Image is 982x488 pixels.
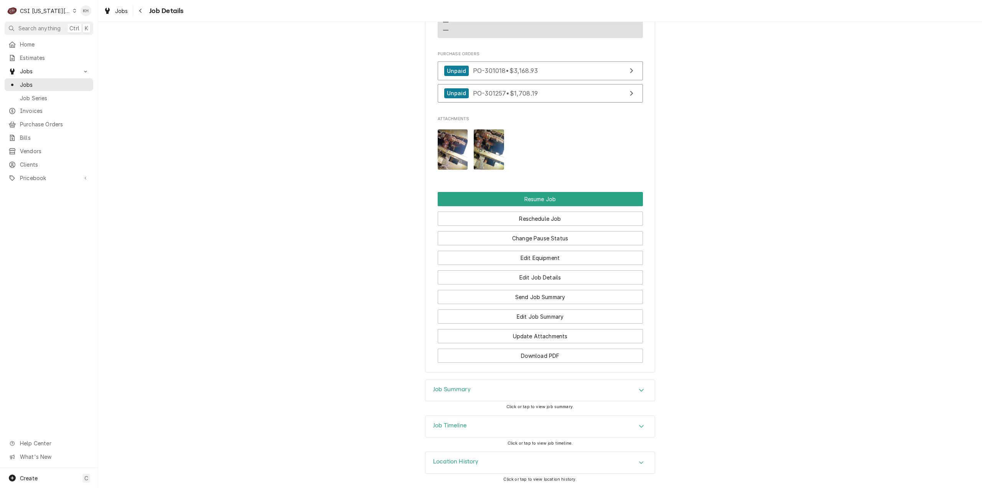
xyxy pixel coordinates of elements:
div: Job Summary [425,379,655,402]
span: Bills [20,134,89,142]
a: Go to What's New [5,450,93,463]
span: Jobs [20,67,78,75]
button: Edit Equipment [438,251,643,265]
span: Attachments [438,116,643,122]
a: Estimates [5,51,93,64]
span: Click or tap to view location history. [503,477,577,482]
span: Estimates [20,54,89,62]
a: Clients [5,158,93,171]
div: Job Timeline [425,415,655,438]
span: Search anything [18,24,61,32]
a: Invoices [5,104,93,117]
button: Accordion Details Expand Trigger [425,452,655,473]
div: Purchase Orders [438,51,643,107]
div: Location History [425,452,655,474]
button: Edit Job Details [438,270,643,285]
button: Search anythingCtrlK [5,22,93,35]
div: Accordion Header [425,416,655,437]
div: Accordion Header [425,452,655,473]
button: Send Job Summary [438,290,643,304]
div: Unpaid [444,66,469,76]
span: PO-301018 • $3,168.93 [473,67,538,74]
div: Button Group Row [438,226,643,245]
a: Go to Help Center [5,437,93,450]
button: Download PDF [438,349,643,363]
div: Attachments [438,116,643,176]
button: Resume Job [438,192,643,206]
div: Button Group Row [438,285,643,304]
h3: Location History [433,458,479,465]
button: Reschedule Job [438,212,643,226]
div: Button Group Row [438,304,643,324]
div: CSI [US_STATE][GEOGRAPHIC_DATA]. [20,7,71,15]
div: Button Group Row [438,343,643,363]
div: C [7,5,18,16]
div: — [443,26,448,34]
a: Home [5,38,93,51]
button: Edit Job Summary [438,309,643,324]
div: Kelsey Hetlage's Avatar [81,5,91,16]
a: Bills [5,131,93,144]
div: KH [81,5,91,16]
a: Go to Jobs [5,65,93,78]
div: Button Group Row [438,324,643,343]
span: Job Series [20,94,89,102]
span: Click or tap to view job timeline. [507,441,573,446]
button: Accordion Details Expand Trigger [425,380,655,401]
h3: Job Timeline [433,422,467,429]
a: View Purchase Order [438,61,643,80]
a: Vendors [5,145,93,157]
span: Create [20,475,38,481]
span: What's New [20,453,89,461]
img: kHLUPmURRyuPcjON14KA [438,129,468,170]
span: Clients [20,160,89,169]
span: C [84,474,88,482]
span: Help Center [20,439,89,447]
button: Change Pause Status [438,231,643,245]
h3: Job Summary [433,386,471,393]
img: l1XCPrdGR8mNsGZaGro4 [474,129,504,170]
div: Button Group Row [438,206,643,226]
a: Purchase Orders [5,118,93,131]
div: Button Group Row [438,245,643,265]
div: Reminders [443,10,468,34]
span: Attachments [438,123,643,176]
button: Update Attachments [438,329,643,343]
span: Click or tap to view job summary. [506,404,574,409]
span: Purchase Orders [438,51,643,57]
span: Home [20,40,89,48]
a: Jobs [101,5,131,17]
span: PO-301257 • $1,708.19 [473,89,538,97]
div: Unpaid [444,88,469,99]
div: Button Group Row [438,265,643,285]
div: Button Group Row [438,192,643,206]
span: Invoices [20,107,89,115]
a: Jobs [5,78,93,91]
div: — [443,18,448,26]
span: Vendors [20,147,89,155]
span: Jobs [20,81,89,89]
span: Job Details [147,6,184,16]
a: Go to Pricebook [5,172,93,184]
button: Navigate back [135,5,147,17]
span: Jobs [115,7,128,15]
div: Button Group [438,192,643,363]
div: Accordion Header [425,380,655,401]
span: Pricebook [20,174,78,182]
span: Ctrl [69,24,79,32]
a: View Purchase Order [438,84,643,103]
span: Purchase Orders [20,120,89,128]
button: Accordion Details Expand Trigger [425,416,655,437]
a: Job Series [5,92,93,104]
div: CSI Kansas City.'s Avatar [7,5,18,16]
span: K [85,24,88,32]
